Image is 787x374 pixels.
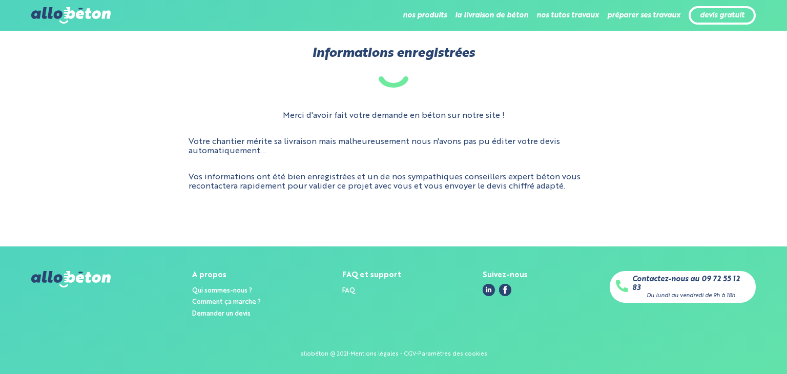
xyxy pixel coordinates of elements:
a: Demander un devis [192,310,251,317]
div: Du lundi au vendredi de 9h à 18h [647,293,735,299]
a: devis gratuit [700,11,744,20]
li: la livraison de béton [455,3,528,28]
a: FAQ [342,287,355,294]
a: Qui sommes-nous ? [192,287,252,294]
iframe: Help widget launcher [696,334,776,363]
div: - [416,351,418,358]
a: Paramètres des cookies [418,351,487,357]
a: Contactez-nous au 09 72 55 12 83 [632,275,750,292]
a: Comment ça marche ? [192,299,261,305]
span: - [400,351,402,357]
div: Suivez-nous [483,271,528,280]
div: - [348,351,350,358]
li: nos produits [403,3,447,28]
img: allobéton [31,271,110,287]
li: nos tutos travaux [536,3,599,28]
img: allobéton [31,7,110,24]
p: Votre chantier mérite sa livraison mais malheureusement nous n'avons pas pu éditer votre devis au... [189,137,598,156]
p: Vos informations ont été bien enregistrées et un de nos sympathiques conseillers expert béton vou... [189,173,598,192]
a: Mentions légales [350,351,399,357]
div: allobéton @ 2021 [300,351,348,358]
li: préparer ses travaux [607,3,680,28]
div: A propos [192,271,261,280]
p: Merci d'avoir fait votre demande en béton sur notre site ! [283,111,505,120]
div: FAQ et support [342,271,401,280]
a: CGV [404,351,416,357]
